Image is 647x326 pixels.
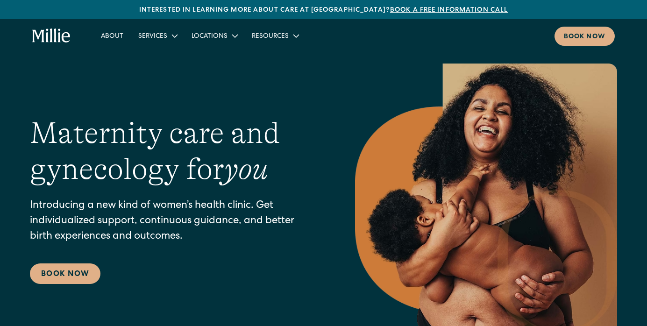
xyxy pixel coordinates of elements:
[244,28,306,43] div: Resources
[138,32,167,42] div: Services
[390,7,508,14] a: Book a free information call
[555,27,615,46] a: Book now
[131,28,184,43] div: Services
[32,28,71,43] a: home
[252,32,289,42] div: Resources
[30,198,318,245] p: Introducing a new kind of women’s health clinic. Get individualized support, continuous guidance,...
[30,115,318,187] h1: Maternity care and gynecology for
[184,28,244,43] div: Locations
[564,32,605,42] div: Book now
[192,32,228,42] div: Locations
[93,28,131,43] a: About
[224,152,268,186] em: you
[30,263,100,284] a: Book Now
